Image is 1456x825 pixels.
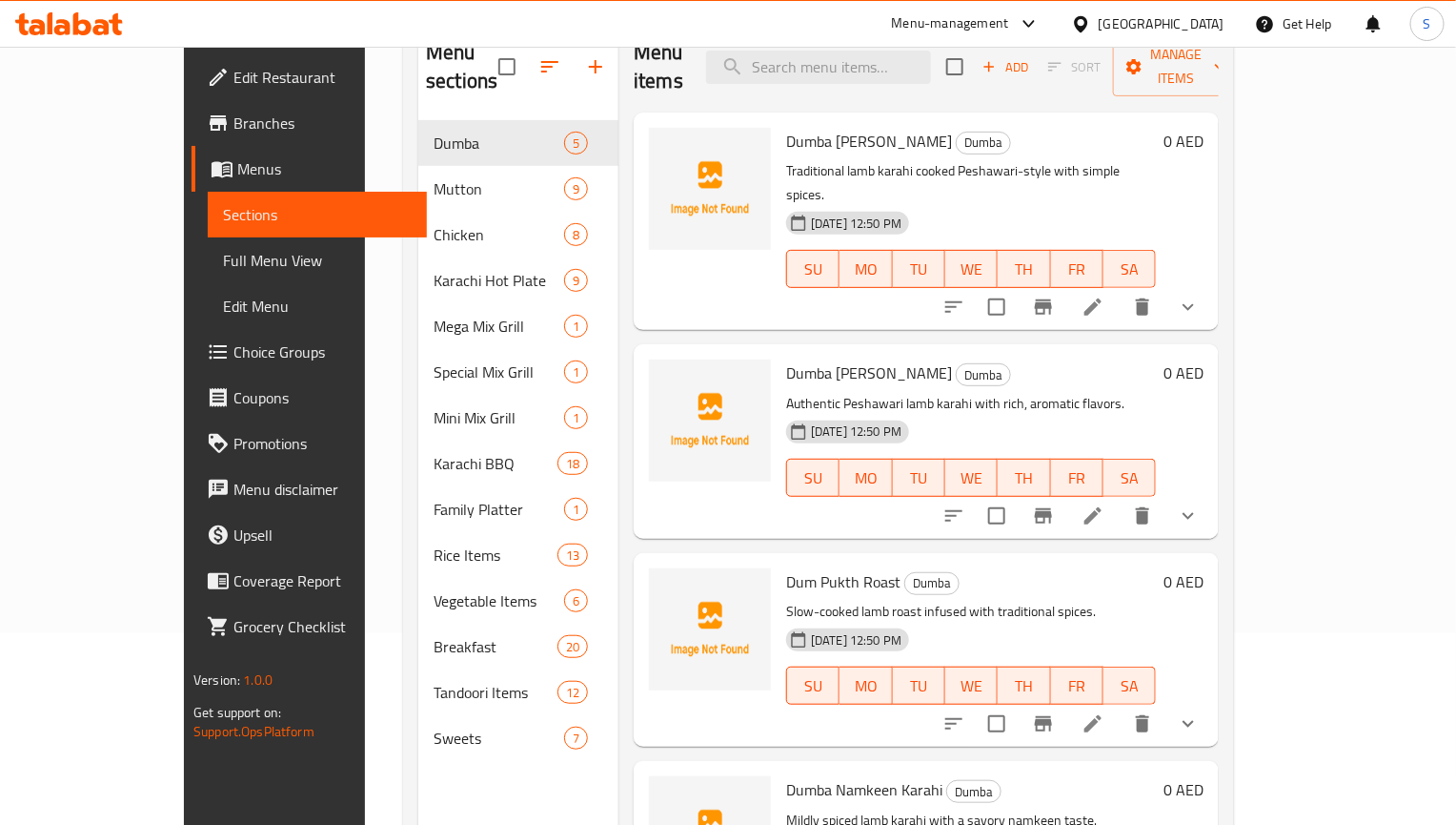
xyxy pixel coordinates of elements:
svg: Show Choices [1177,505,1200,527]
button: TH [998,459,1050,497]
button: SU [786,250,839,288]
button: FR [1051,459,1103,497]
div: Breakfast [434,635,557,658]
div: [GEOGRAPHIC_DATA] [1099,13,1224,34]
div: items [564,269,588,292]
div: items [564,589,588,612]
h6: 0 AED [1163,776,1203,803]
span: S [1424,13,1431,34]
span: MO [847,256,884,283]
div: Dumba [956,363,1011,386]
span: SU [795,672,832,700]
span: Coupons [233,386,412,409]
p: Authentic Peshawari lamb karahi with rich, aromatic flavors. [786,392,1156,416]
span: 13 [558,547,587,565]
button: show more [1165,701,1211,747]
span: 9 [565,180,587,198]
span: Mini Mix Grill [434,406,564,429]
button: show more [1165,493,1211,539]
button: sort-choices [931,284,977,330]
span: Version: [193,668,240,692]
span: 1 [565,501,587,519]
span: FR [1059,464,1096,492]
div: items [564,223,588,246]
div: Sweets7 [418,715,618,761]
div: Breakfast20 [418,624,618,670]
span: Rice Items [434,544,557,567]
nav: Menu sections [418,113,618,769]
span: Add item [975,52,1036,82]
span: TU [900,464,938,492]
button: FR [1051,667,1103,705]
button: show more [1165,284,1211,330]
div: Dumba [956,132,1011,155]
span: SA [1111,256,1148,283]
a: Edit Menu [208,283,427,329]
span: Dumba [434,132,564,155]
span: WE [953,672,990,700]
button: TH [998,667,1050,705]
span: 1 [565,363,587,382]
span: Vegetable Items [434,589,564,612]
span: Select to update [977,496,1017,536]
a: Promotions [192,421,427,466]
button: MO [839,250,892,288]
p: Traditional lamb karahi cooked Peshawari-style with simple spices. [786,159,1156,207]
h2: Menu sections [426,38,498,95]
button: delete [1120,284,1165,330]
div: Karachi Hot Plate9 [418,258,618,303]
div: Tandoori Items12 [418,670,618,715]
span: Sweets [434,727,564,750]
button: WE [945,250,998,288]
span: Menus [237,157,412,180]
span: Dumba [957,364,1010,386]
span: Tandoori Items [434,681,557,704]
div: Chicken8 [418,212,618,258]
div: Mega Mix Grill [434,315,564,338]
a: Full Menu View [208,237,427,283]
a: Menus [192,146,427,192]
span: TH [1005,672,1042,700]
img: Dumba Charsi Karahi [649,128,771,250]
div: items [564,361,588,383]
div: Mini Mix Grill1 [418,395,618,441]
span: Dumba [947,781,1001,803]
span: SU [795,256,832,283]
span: Add [980,56,1031,78]
a: Coverage Report [192,558,427,604]
div: Mega Mix Grill1 [418,303,618,349]
span: Special Mix Grill [434,361,564,383]
button: Manage items [1113,37,1241,96]
span: Dumba [PERSON_NAME] [786,359,952,387]
a: Menu disclaimer [192,466,427,512]
div: Special Mix Grill1 [418,349,618,395]
span: 1 [565,318,587,336]
div: items [557,452,588,475]
p: Slow-cooked lamb roast infused with traditional spices. [786,600,1156,624]
div: Dumba5 [418,120,618,166]
span: Promotions [233,432,412,455]
button: Branch-specific-item [1021,701,1066,747]
span: 12 [558,684,587,702]
span: [DATE] 12:50 PM [803,631,909,650]
div: items [564,132,588,155]
h6: 0 AED [1163,568,1203,595]
a: Edit Restaurant [192,54,427,100]
span: Karachi Hot Plate [434,269,564,292]
div: Menu-management [892,12,1009,35]
span: 18 [558,455,587,473]
a: Sections [208,192,427,237]
span: Karachi BBQ [434,452,557,475]
span: Full Menu View [223,249,412,272]
span: Select all sections [487,47,527,87]
img: Dum Pukth Roast [649,568,771,691]
span: Dumba [PERSON_NAME] [786,127,952,155]
span: TH [1005,464,1042,492]
span: [DATE] 12:50 PM [803,215,909,233]
button: MO [839,667,892,705]
div: Mutton [434,177,564,200]
span: Manage items [1128,43,1225,91]
span: MO [847,464,884,492]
